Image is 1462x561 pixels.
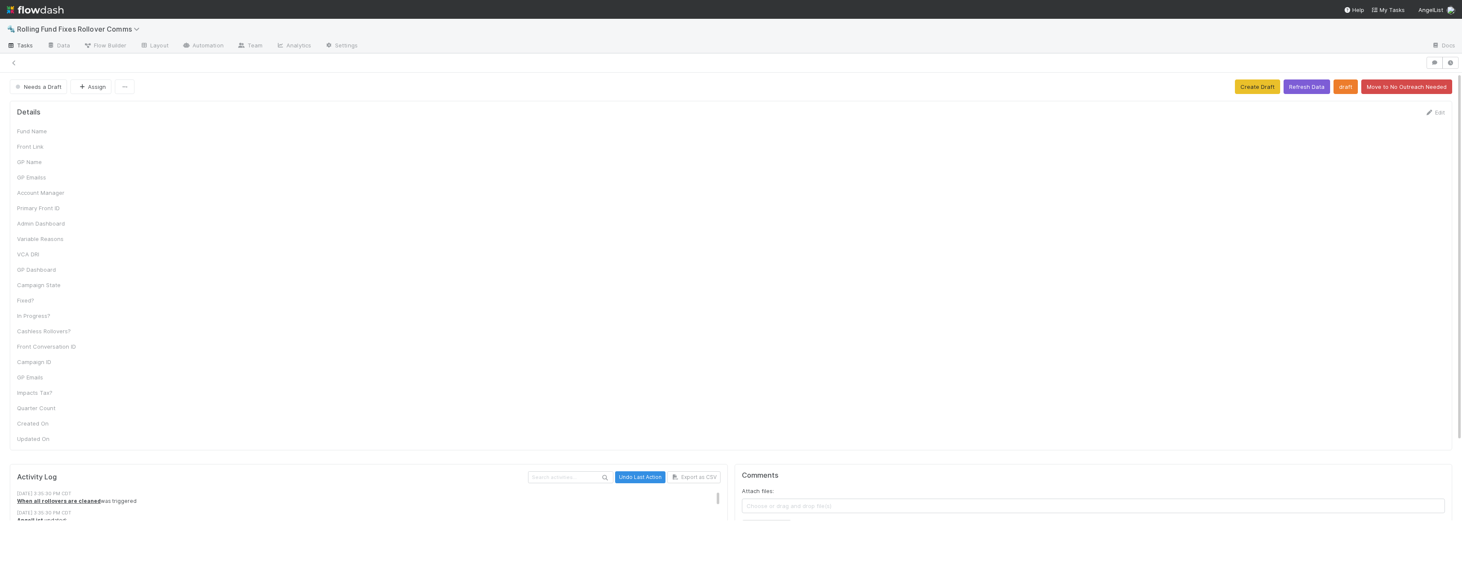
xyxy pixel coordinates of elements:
button: Export as CSV [667,471,721,483]
div: GP Name [17,158,81,166]
img: avatar_e8864cf0-19e8-4fe1-83d1-96e6bcd27180.png [1447,6,1455,15]
div: Cashless Rollovers? [17,327,81,335]
div: Variable Reasons [17,235,81,243]
div: [DATE] 3:35:30 PM CDT [17,490,721,497]
h5: Details [17,108,41,117]
a: When all rollovers are cleaned [17,498,101,504]
a: Docs [1425,39,1462,53]
a: My Tasks [1371,6,1405,14]
div: GP Dashboard [17,265,81,274]
a: Analytics [269,39,318,53]
span: Tasks [7,41,33,50]
div: Front Conversation ID [17,342,81,351]
h5: Comments [742,471,1445,480]
a: Layout [133,39,175,53]
button: Undo Last Action [615,471,665,483]
div: Help [1344,6,1364,14]
span: Needs a Draft [14,83,61,90]
div: In Progress? [17,311,81,320]
div: Created On [17,419,81,428]
button: Add Comment [742,520,791,535]
strong: AngelList [17,517,43,523]
div: Admin Dashboard [17,219,81,228]
div: Fund Name [17,127,81,135]
div: GP Emails [17,373,81,382]
a: Data [40,39,77,53]
a: Flow Builder [77,39,133,53]
div: Primary Front ID [17,204,81,212]
a: Team [231,39,269,53]
button: Assign [70,79,111,94]
a: Edit [1425,109,1445,116]
span: My Tasks [1371,6,1405,13]
div: Fixed? [17,296,81,305]
div: Account Manager [17,188,81,197]
span: Rolling Fund Fixes Rollover Comms [17,25,144,33]
div: was triggered [17,497,721,505]
a: Automation [175,39,231,53]
div: VCA DRI [17,250,81,258]
img: logo-inverted-e16ddd16eac7371096b0.svg [7,3,64,17]
input: Search activities... [528,471,613,483]
button: Move to No Outreach Needed [1361,79,1452,94]
span: AngelList [1418,6,1443,13]
span: Choose or drag and drop file(s) [742,499,1445,513]
h5: Activity Log [17,473,526,482]
div: Updated On [17,435,81,443]
button: Needs a Draft [10,79,67,94]
label: Attach files: [742,487,774,495]
button: Refresh Data [1284,79,1330,94]
a: Settings [318,39,365,53]
button: draft [1334,79,1358,94]
button: Create Draft [1235,79,1280,94]
div: Campaign ID [17,358,81,366]
div: Front Link [17,142,81,151]
div: [DATE] 3:35:30 PM CDT [17,509,721,517]
span: 🔩 [7,25,15,32]
span: Flow Builder [84,41,126,50]
div: Quarter Count [17,404,81,412]
div: Impacts Tax? [17,388,81,397]
div: updated: [17,517,721,540]
div: Campaign State [17,281,81,289]
div: GP Emailss [17,173,81,182]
